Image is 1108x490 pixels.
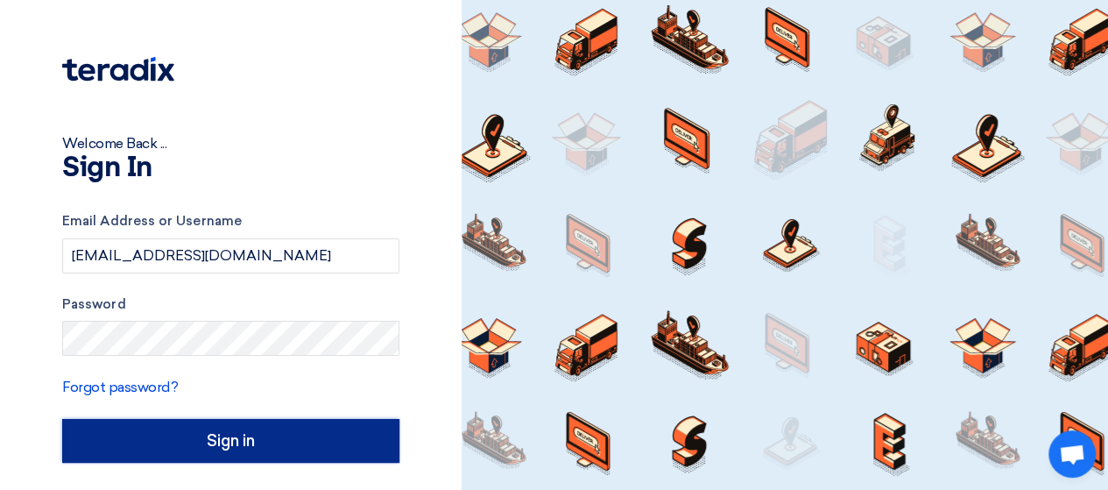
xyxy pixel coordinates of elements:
[62,133,399,154] div: Welcome Back ...
[62,57,174,82] img: Teradix logo
[62,295,399,315] label: Password
[1048,430,1096,478] a: Open chat
[62,154,399,182] h1: Sign In
[62,238,399,273] input: Enter your business email or username
[62,211,399,231] label: Email Address or Username
[62,419,399,463] input: Sign in
[62,379,178,395] a: Forgot password?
